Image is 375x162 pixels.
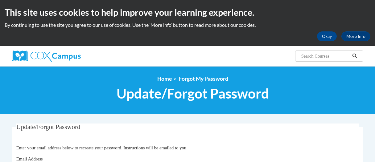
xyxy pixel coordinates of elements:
[16,156,43,161] span: Email Address
[179,75,228,82] span: Forgot My Password
[5,6,370,18] h2: This site uses cookies to help improve your learning experience.
[12,51,81,62] img: Cox Campus
[301,52,350,60] input: Search Courses
[350,52,359,60] button: Search
[16,123,80,131] span: Update/Forgot Password
[12,51,123,62] a: Cox Campus
[16,145,187,150] span: Enter your email address below to recreate your password. Instructions will be emailed to you.
[117,85,269,102] span: Update/Forgot Password
[317,31,337,41] button: Okay
[341,31,370,41] a: More Info
[157,75,172,82] a: Home
[5,22,370,28] p: By continuing to use the site you agree to our use of cookies. Use the ‘More info’ button to read...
